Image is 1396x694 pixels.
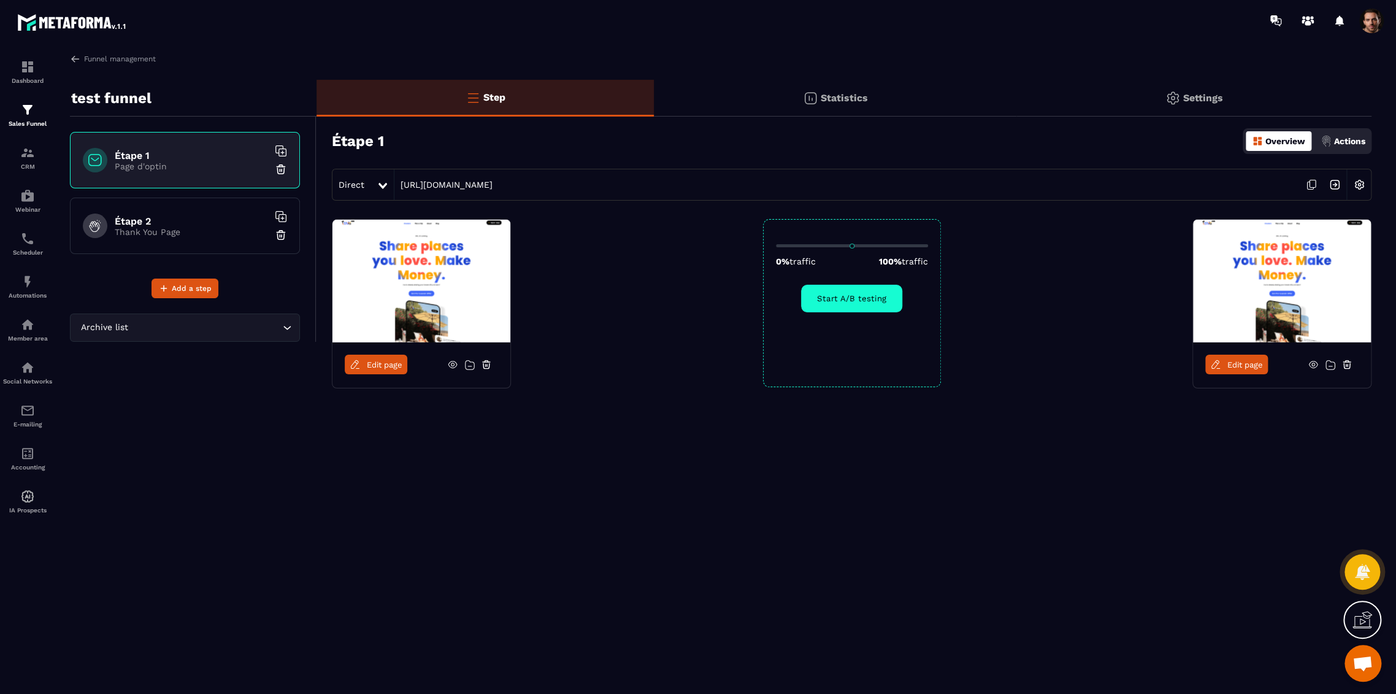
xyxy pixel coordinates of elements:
[3,292,52,299] p: Automations
[115,215,268,227] h6: Étape 2
[20,60,35,74] img: formation
[20,446,35,461] img: accountant
[3,437,52,480] a: accountantaccountantAccounting
[3,163,52,170] p: CRM
[3,421,52,428] p: E-mailing
[172,282,212,295] span: Add a step
[1348,173,1371,196] img: setting-w.858f3a88.svg
[20,188,35,203] img: automations
[1344,645,1381,682] a: Mở cuộc trò chuyện
[3,265,52,308] a: automationsautomationsAutomations
[3,50,52,93] a: formationformationDashboard
[1321,136,1332,147] img: actions.d6e523a2.png
[3,378,52,385] p: Social Networks
[70,53,156,64] a: Funnel management
[115,161,268,171] p: Page d'optin
[1193,220,1371,342] img: image
[3,394,52,437] a: emailemailE-mailing
[902,256,928,266] span: traffic
[1252,136,1263,147] img: dashboard-orange.40269519.svg
[3,507,52,514] p: IA Prospects
[345,355,407,374] a: Edit page
[275,229,287,241] img: trash
[1265,136,1305,146] p: Overview
[1334,136,1365,146] p: Actions
[115,227,268,237] p: Thank You Page
[466,90,480,105] img: bars-o.4a397970.svg
[71,86,151,110] p: test funnel
[20,489,35,504] img: automations
[3,93,52,136] a: formationformationSales Funnel
[151,279,218,298] button: Add a step
[394,180,493,190] a: [URL][DOMAIN_NAME]
[332,220,510,342] img: image
[20,274,35,289] img: automations
[3,351,52,394] a: social-networksocial-networkSocial Networks
[367,360,402,369] span: Edit page
[879,256,928,266] p: 100%
[339,180,364,190] span: Direct
[3,206,52,213] p: Webinar
[20,360,35,375] img: social-network
[332,133,384,150] h3: Étape 1
[3,249,52,256] p: Scheduler
[3,136,52,179] a: formationformationCRM
[1205,355,1268,374] a: Edit page
[78,321,131,334] span: Archive list
[70,314,300,342] div: Search for option
[789,256,816,266] span: traffic
[803,91,818,106] img: stats.20deebd0.svg
[3,179,52,222] a: automationsautomationsWebinar
[70,53,81,64] img: arrow
[801,285,902,312] button: Start A/B testing
[483,91,505,103] p: Step
[20,231,35,246] img: scheduler
[1323,173,1346,196] img: arrow-next.bcc2205e.svg
[776,256,816,266] p: 0%
[3,308,52,351] a: automationsautomationsMember area
[20,403,35,418] img: email
[821,92,868,104] p: Statistics
[3,464,52,471] p: Accounting
[17,11,128,33] img: logo
[20,102,35,117] img: formation
[3,335,52,342] p: Member area
[1227,360,1263,369] span: Edit page
[275,163,287,175] img: trash
[3,222,52,265] a: schedulerschedulerScheduler
[3,77,52,84] p: Dashboard
[115,150,268,161] h6: Étape 1
[3,120,52,127] p: Sales Funnel
[1165,91,1180,106] img: setting-gr.5f69749f.svg
[20,317,35,332] img: automations
[20,145,35,160] img: formation
[131,321,280,334] input: Search for option
[1183,92,1223,104] p: Settings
